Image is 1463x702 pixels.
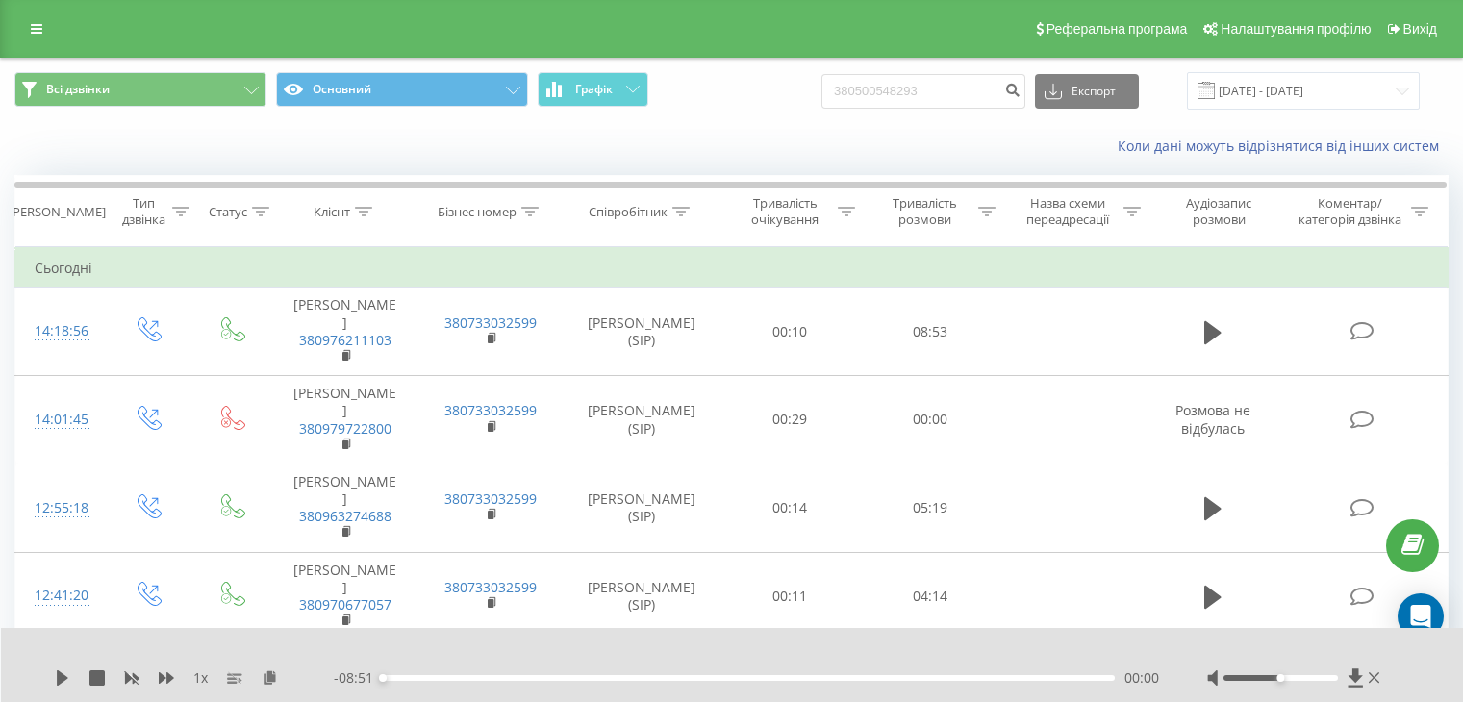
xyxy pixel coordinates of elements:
[564,552,720,640] td: [PERSON_NAME] (SIP)
[1175,401,1250,437] span: Розмова не відбулась
[35,489,86,527] div: 12:55:18
[1403,21,1437,37] span: Вихід
[860,552,999,640] td: 04:14
[314,204,350,220] div: Клієнт
[1163,195,1275,228] div: Аудіозапис розмови
[209,204,247,220] div: Статус
[444,489,537,508] a: 380733032599
[720,376,860,464] td: 00:29
[821,74,1025,109] input: Пошук за номером
[860,376,999,464] td: 00:00
[720,464,860,552] td: 00:14
[438,204,517,220] div: Бізнес номер
[299,419,391,438] a: 380979722800
[444,313,537,332] a: 380733032599
[276,72,528,107] button: Основний
[877,195,973,228] div: Тривалість розмови
[589,204,668,220] div: Співробітник
[35,401,86,439] div: 14:01:45
[738,195,834,228] div: Тривалість очікування
[860,288,999,376] td: 08:53
[1018,195,1119,228] div: Назва схеми переадресації
[379,674,387,682] div: Accessibility label
[35,313,86,350] div: 14:18:56
[1276,674,1284,682] div: Accessibility label
[1294,195,1406,228] div: Коментар/категорія дзвінка
[299,331,391,349] a: 380976211103
[538,72,648,107] button: Графік
[272,376,417,464] td: [PERSON_NAME]
[9,204,106,220] div: [PERSON_NAME]
[444,578,537,596] a: 380733032599
[46,82,110,97] span: Всі дзвінки
[193,668,208,688] span: 1 x
[1221,21,1371,37] span: Налаштування профілю
[564,376,720,464] td: [PERSON_NAME] (SIP)
[720,552,860,640] td: 00:11
[444,401,537,419] a: 380733032599
[720,288,860,376] td: 00:10
[299,507,391,525] a: 380963274688
[564,288,720,376] td: [PERSON_NAME] (SIP)
[14,72,266,107] button: Всі дзвінки
[272,552,417,640] td: [PERSON_NAME]
[35,577,86,614] div: 12:41:20
[272,464,417,552] td: [PERSON_NAME]
[121,195,166,228] div: Тип дзвінка
[1124,668,1159,688] span: 00:00
[1035,74,1139,109] button: Експорт
[334,668,383,688] span: - 08:51
[1118,137,1449,155] a: Коли дані можуть відрізнятися вiд інших систем
[1398,593,1444,639] div: Open Intercom Messenger
[272,288,417,376] td: [PERSON_NAME]
[575,83,613,96] span: Графік
[564,464,720,552] td: [PERSON_NAME] (SIP)
[15,249,1449,288] td: Сьогодні
[1047,21,1188,37] span: Реферальна програма
[299,595,391,614] a: 380970677057
[860,464,999,552] td: 05:19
